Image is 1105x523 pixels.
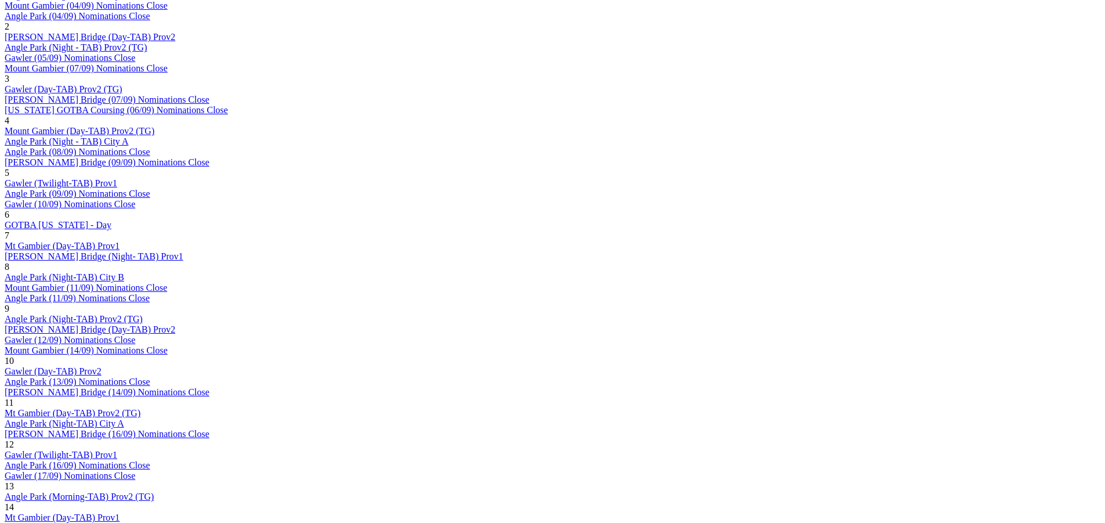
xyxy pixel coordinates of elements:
[5,189,150,199] a: Angle Park (09/09) Nominations Close
[5,199,135,209] a: Gawler (10/09) Nominations Close
[5,251,183,261] a: [PERSON_NAME] Bridge (Night- TAB) Prov1
[5,241,119,251] a: Mt Gambier (Day-TAB) Prov1
[5,220,111,230] a: GOTBA [US_STATE] - Day
[5,513,119,522] a: Mt Gambier (Day-TAB) Prov1
[5,335,135,345] a: Gawler (12/09) Nominations Close
[5,84,122,94] a: Gawler (Day-TAB) Prov2 (TG)
[5,471,135,481] a: Gawler (17/09) Nominations Close
[5,492,154,502] a: Angle Park (Morning-TAB) Prov2 (TG)
[5,126,154,136] a: Mount Gambier (Day-TAB) Prov2 (TG)
[5,147,150,157] a: Angle Park (08/09) Nominations Close
[5,105,228,115] a: [US_STATE] GOTBA Coursing (06/09) Nominations Close
[5,398,13,407] span: 11
[5,11,150,21] a: Angle Park (04/09) Nominations Close
[5,272,124,282] a: Angle Park (Night-TAB) City B
[5,314,143,324] a: Angle Park (Night-TAB) Prov2 (TG)
[5,345,168,355] a: Mount Gambier (14/09) Nominations Close
[5,210,9,219] span: 6
[5,377,150,387] a: Angle Park (13/09) Nominations Close
[5,366,102,376] a: Gawler (Day-TAB) Prov2
[5,95,209,104] a: [PERSON_NAME] Bridge (07/09) Nominations Close
[5,136,129,146] a: Angle Park (Night - TAB) City A
[5,356,14,366] span: 10
[5,157,209,167] a: [PERSON_NAME] Bridge (09/09) Nominations Close
[5,168,9,178] span: 5
[5,408,140,418] a: Mt Gambier (Day-TAB) Prov2 (TG)
[5,283,167,293] a: Mount Gambier (11/09) Nominations Close
[5,419,124,428] a: Angle Park (Night-TAB) City A
[5,21,9,31] span: 2
[5,450,117,460] a: Gawler (Twilight-TAB) Prov1
[5,1,168,10] a: Mount Gambier (04/09) Nominations Close
[5,42,147,52] a: Angle Park (Night - TAB) Prov2 (TG)
[5,439,14,449] span: 12
[5,74,9,84] span: 3
[5,262,9,272] span: 8
[5,429,209,439] a: [PERSON_NAME] Bridge (16/09) Nominations Close
[5,502,14,512] span: 14
[5,32,175,42] a: [PERSON_NAME] Bridge (Day-TAB) Prov2
[5,63,168,73] a: Mount Gambier (07/09) Nominations Close
[5,178,117,188] a: Gawler (Twilight-TAB) Prov1
[5,230,9,240] span: 7
[5,304,9,313] span: 9
[5,324,175,334] a: [PERSON_NAME] Bridge (Day-TAB) Prov2
[5,387,209,397] a: [PERSON_NAME] Bridge (14/09) Nominations Close
[5,116,9,125] span: 4
[5,460,150,470] a: Angle Park (16/09) Nominations Close
[5,53,135,63] a: Gawler (05/09) Nominations Close
[5,293,150,303] a: Angle Park (11/09) Nominations Close
[5,481,14,491] span: 13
